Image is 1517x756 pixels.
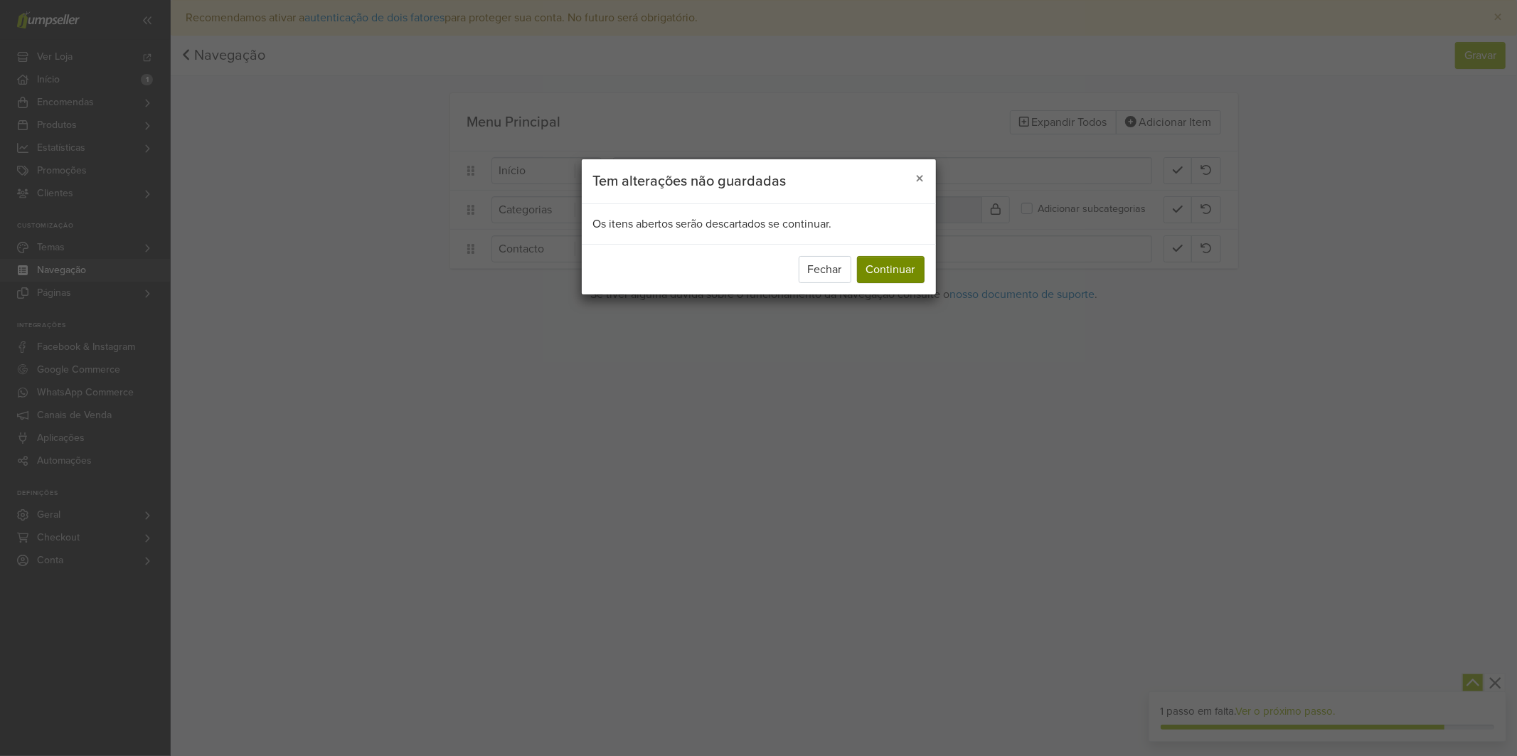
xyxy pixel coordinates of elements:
div: Os itens abertos serão descartados se continuar. [582,204,936,244]
button: Continuar [857,256,925,283]
button: Fechar [799,256,851,283]
h5: Tem alterações não guardadas [593,171,787,192]
span: × [916,169,925,189]
button: Close [905,159,936,199]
